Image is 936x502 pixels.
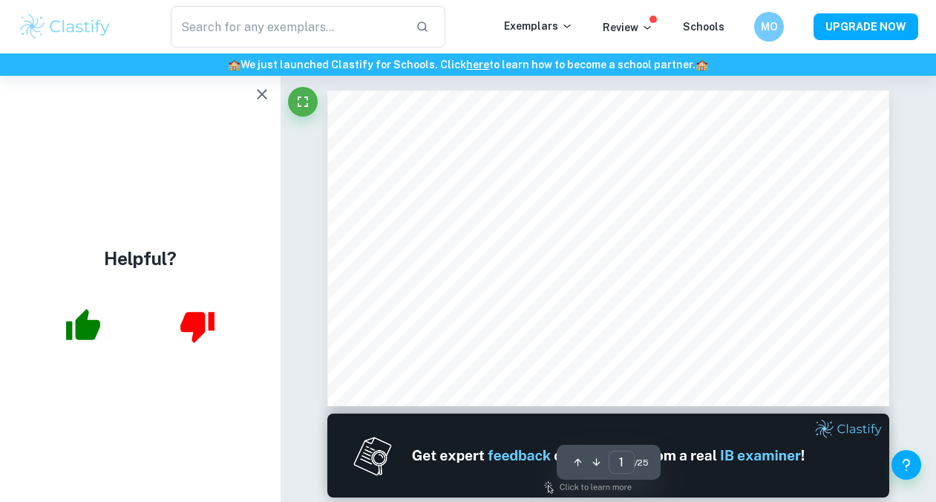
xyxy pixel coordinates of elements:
[504,18,573,34] p: Exemplars
[603,19,653,36] p: Review
[327,414,889,498] img: Ad
[754,12,784,42] button: MO
[3,56,933,73] h6: We just launched Clastify for Schools. Click to learn how to become a school partner.
[696,59,708,71] span: 🏫
[228,59,240,71] span: 🏫
[104,245,177,272] h4: Helpful?
[814,13,918,40] button: UPGRADE NOW
[891,450,921,480] button: Help and Feedback
[466,59,489,71] a: here
[635,456,649,469] span: / 25
[18,12,112,42] img: Clastify logo
[171,6,404,48] input: Search for any exemplars...
[761,19,778,35] h6: MO
[288,87,318,117] button: Fullscreen
[683,21,724,33] a: Schools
